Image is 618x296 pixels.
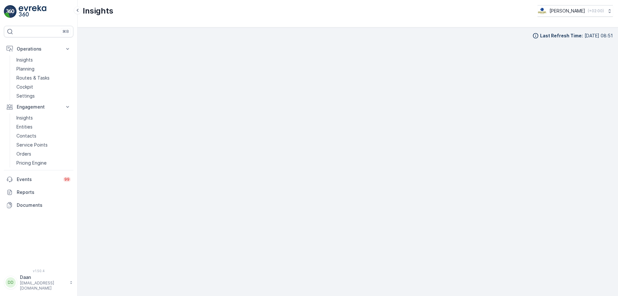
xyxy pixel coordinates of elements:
button: [PERSON_NAME](+02:00) [538,5,613,17]
a: Pricing Engine [14,158,73,167]
p: Cockpit [16,84,33,90]
p: Contacts [16,133,36,139]
img: logo [4,5,17,18]
p: Entities [16,124,33,130]
p: Reports [17,189,71,196]
p: Settings [16,93,35,99]
p: Last Refresh Time : [540,33,583,39]
img: basis-logo_rgb2x.png [538,7,547,14]
a: Events99 [4,173,73,186]
a: Contacts [14,131,73,140]
button: Engagement [4,100,73,113]
p: Daan [20,274,66,281]
p: [DATE] 08:51 [585,33,613,39]
p: Pricing Engine [16,160,47,166]
a: Cockpit [14,82,73,91]
button: Operations [4,43,73,55]
p: Orders [16,151,31,157]
a: Insights [14,113,73,122]
p: Engagement [17,104,61,110]
p: Planning [16,66,34,72]
p: Operations [17,46,61,52]
p: Insights [16,115,33,121]
div: DD [5,277,16,288]
p: ( +02:00 ) [588,8,604,14]
p: Routes & Tasks [16,75,50,81]
a: Entities [14,122,73,131]
p: Insights [83,6,113,16]
img: logo_light-DOdMpM7g.png [19,5,46,18]
p: [EMAIL_ADDRESS][DOMAIN_NAME] [20,281,66,291]
a: Reports [4,186,73,199]
a: Documents [4,199,73,212]
p: Insights [16,57,33,63]
a: Service Points [14,140,73,149]
p: 99 [64,177,70,182]
a: Settings [14,91,73,100]
a: Routes & Tasks [14,73,73,82]
span: v 1.50.4 [4,269,73,273]
p: Service Points [16,142,48,148]
p: Documents [17,202,71,208]
button: DDDaan[EMAIL_ADDRESS][DOMAIN_NAME] [4,274,73,291]
a: Insights [14,55,73,64]
a: Planning [14,64,73,73]
p: Events [17,176,59,183]
a: Orders [14,149,73,158]
p: [PERSON_NAME] [549,8,585,14]
p: ⌘B [62,29,69,34]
